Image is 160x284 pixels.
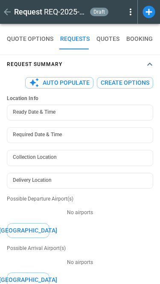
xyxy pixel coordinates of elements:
[7,95,153,102] h6: Location Info
[92,9,107,15] span: draft
[25,77,93,89] button: Auto Populate
[7,127,147,143] input: Choose date
[7,223,49,238] button: [GEOGRAPHIC_DATA]
[126,29,156,49] button: BOOKINGS
[7,259,153,266] p: No airports
[96,29,119,49] button: QUOTES
[7,245,153,252] p: Possible Arrival Airport(s)
[7,209,153,216] p: No airports
[7,63,62,66] h4: Request Summary
[7,195,153,203] p: Possible Departure Airport(s)
[97,77,153,89] button: Create Options
[14,7,42,17] h1: Request
[7,105,147,120] input: Choose date
[60,29,90,49] button: REQUESTS
[7,29,53,49] button: QUOTE OPTIONS
[44,7,87,17] h2: REQ-2025-011198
